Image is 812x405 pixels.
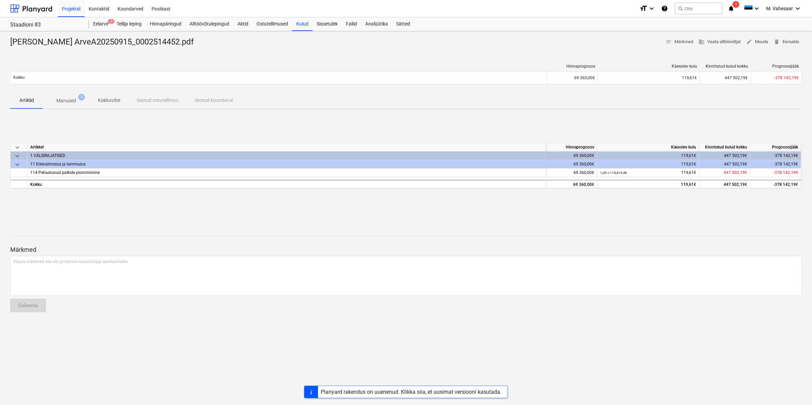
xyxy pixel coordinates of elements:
[321,389,501,395] div: Planyard rakendus on uuenenud. Klikka siia, et uusimat versiooni kasutada.
[546,152,597,160] div: 69 360,00€
[10,21,81,29] div: Staadioni 83
[10,37,199,48] div: [PERSON_NAME] ArveA20250915_0002514452.pdf
[546,143,597,152] div: Hinnaprognoos
[546,160,597,169] div: 69 360,00€
[13,75,25,81] p: Kokku
[774,75,799,80] span: -378 142,19€
[700,72,751,83] div: 447 502,19€
[750,180,801,188] div: -378 142,19€
[18,97,35,104] p: Artiklid
[600,160,696,169] div: 119,61€
[13,152,21,160] span: keyboard_arrow_down
[28,143,546,152] div: Artikkel
[13,160,21,169] span: keyboard_arrow_down
[699,152,750,160] div: 447 502,19€
[546,180,597,188] div: 69 360,00€
[313,17,342,31] a: Sissetulek
[600,169,696,177] div: 119,61€
[600,171,627,175] small: 1,00 × 119,61€ / tk
[186,17,233,31] a: Alltöövõtulepingud
[233,17,252,31] a: Aktid
[696,37,743,47] button: Vaata alltöövõtjat
[663,37,696,47] button: Märkmed
[750,152,801,160] div: -378 142,19€
[774,39,780,45] span: delete
[773,170,798,175] span: -378 142,19€
[754,64,799,69] div: Prognoosijääk
[112,17,146,31] a: Tellija leping
[774,38,799,46] span: Eemalda
[30,160,543,168] div: 11 Ettevalmistus ja lammutus
[56,97,76,104] p: Manused
[750,160,801,169] div: -378 142,19€
[98,97,120,104] p: Kokkuvõte
[601,75,697,80] div: 119,61€
[703,64,748,69] div: Kinnitatud kulud kokku
[546,169,597,177] div: 69 360,00€
[699,143,750,152] div: Kinnitatud kulud kokku
[89,17,112,31] div: Eelarve
[699,180,750,188] div: 447 502,19€
[666,39,672,45] span: notes
[13,143,21,152] span: keyboard_arrow_down
[601,64,697,69] div: Käesolev kulu
[771,37,802,47] button: Eemalda
[78,94,85,101] span: 1
[750,143,801,152] div: Prognoosijääk
[89,17,112,31] a: Eelarve7
[666,38,693,46] span: Märkmed
[361,17,392,31] a: Analüütika
[597,143,699,152] div: Käesolev kulu
[252,17,292,31] a: Ostutellimused
[146,17,186,31] a: Hinnapäringud
[292,17,313,31] a: Kulud
[743,37,771,47] button: Muuda
[108,19,114,24] span: 7
[699,39,705,45] span: business
[28,180,546,188] div: Kokku
[724,170,747,175] span: 447 502,19€
[392,17,414,31] a: Sätted
[600,152,696,160] div: 119,61€
[30,152,543,160] div: 1 VÄLISRAJATISED
[10,246,802,254] p: Märkmed
[699,160,750,169] div: 447 502,19€
[550,64,595,69] div: Hinnaprognoos
[600,180,696,189] div: 119,61€
[547,72,598,83] div: 69 360,00€
[30,170,100,175] span: 114 Pehastunud palkide plommimine
[699,38,741,46] span: Vaata alltöövõtjat
[342,17,361,31] a: Failid
[746,39,752,45] span: edit
[746,38,768,46] span: Muuda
